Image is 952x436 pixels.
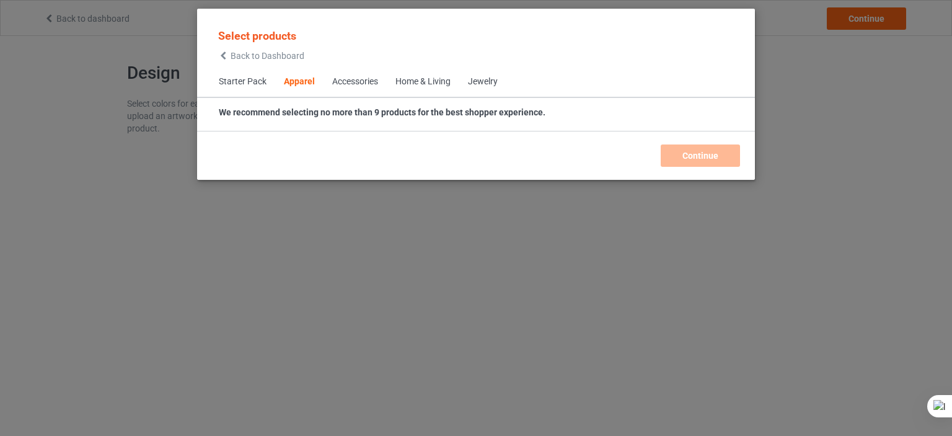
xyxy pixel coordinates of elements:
[210,67,275,97] span: Starter Pack
[332,76,378,88] div: Accessories
[219,107,545,117] strong: We recommend selecting no more than 9 products for the best shopper experience.
[231,51,304,61] span: Back to Dashboard
[284,76,315,88] div: Apparel
[468,76,498,88] div: Jewelry
[218,29,296,42] span: Select products
[395,76,451,88] div: Home & Living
